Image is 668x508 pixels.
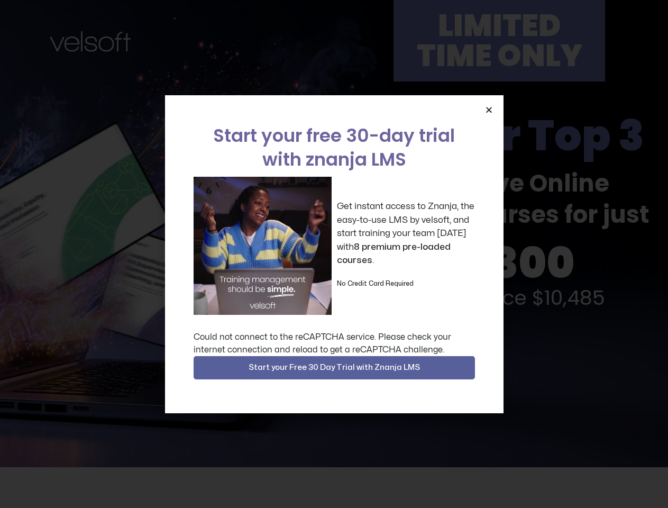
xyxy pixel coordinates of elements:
img: a woman sitting at her laptop dancing [194,177,332,315]
div: Could not connect to the reCAPTCHA service. Please check your internet connection and reload to g... [194,331,475,356]
a: Close [485,106,493,114]
span: Start your Free 30 Day Trial with Znanja LMS [249,361,420,374]
strong: No Credit Card Required [337,280,414,287]
p: Get instant access to Znanja, the easy-to-use LMS by velsoft, and start training your team [DATE]... [337,199,475,267]
h2: Start your free 30-day trial with znanja LMS [194,124,475,171]
strong: 8 premium pre-loaded courses [337,242,451,265]
button: Start your Free 30 Day Trial with Znanja LMS [194,356,475,379]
